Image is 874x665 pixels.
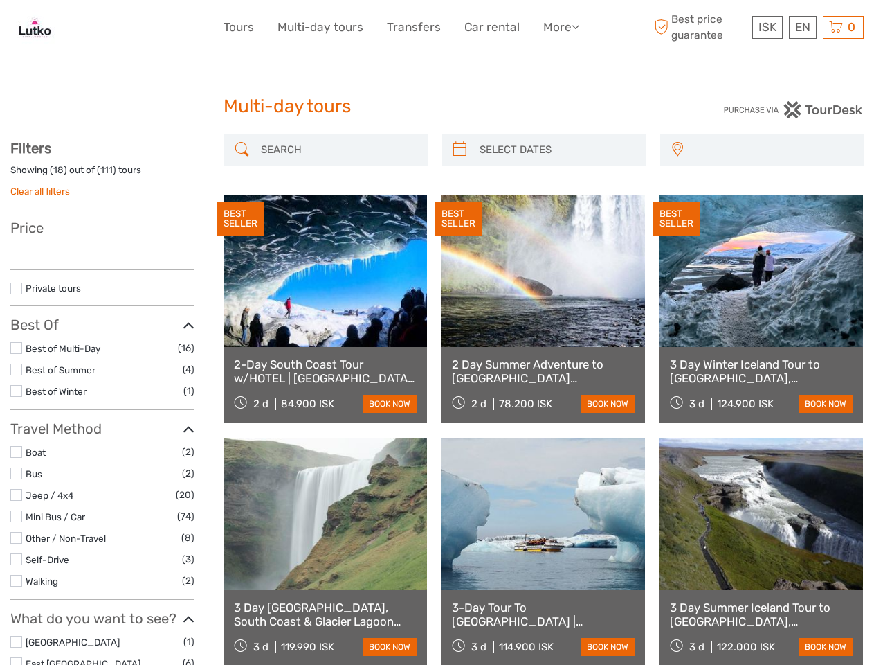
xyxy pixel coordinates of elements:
[758,20,776,34] span: ISK
[100,163,113,177] label: 111
[177,508,194,524] span: (74)
[10,10,60,44] img: 2342-33458947-5ba6-4553-93fb-530cd831475b_logo_small.jpg
[253,398,268,410] span: 2 d
[581,395,635,413] a: book now
[26,468,42,479] a: Bus
[670,601,853,629] a: 3 Day Summer Iceland Tour to [GEOGRAPHIC_DATA], [GEOGRAPHIC_DATA] with Glacier Lagoon & Glacier Hike
[26,490,73,501] a: Jeep / 4x4
[363,395,417,413] a: book now
[846,20,857,34] span: 0
[435,202,482,236] div: BEST SELLER
[799,638,853,656] a: book now
[176,487,194,503] span: (20)
[717,398,774,410] div: 124.900 ISK
[53,163,64,177] label: 18
[277,17,363,37] a: Multi-day tours
[183,383,194,399] span: (1)
[26,533,106,544] a: Other / Non-Travel
[653,202,700,236] div: BEST SELLER
[471,398,486,410] span: 2 d
[650,12,749,42] span: Best price guarantee
[10,420,194,437] h3: Travel Method
[224,17,254,37] a: Tours
[387,17,441,37] a: Transfers
[26,283,81,294] a: Private tours
[183,362,194,378] span: (4)
[471,641,486,653] span: 3 d
[217,202,264,236] div: BEST SELLER
[10,220,194,236] h3: Price
[26,511,85,522] a: Mini Bus / Car
[10,186,70,197] a: Clear all filters
[26,637,120,648] a: [GEOGRAPHIC_DATA]
[499,398,552,410] div: 78.200 ISK
[178,340,194,356] span: (16)
[717,641,775,653] div: 122.000 ISK
[26,554,69,565] a: Self-Drive
[26,447,46,458] a: Boat
[234,601,417,629] a: 3 Day [GEOGRAPHIC_DATA], South Coast & Glacier Lagoon Small-Group Tour
[281,398,334,410] div: 84.900 ISK
[10,317,194,333] h3: Best Of
[255,138,420,162] input: SEARCH
[182,444,194,460] span: (2)
[452,357,635,386] a: 2 Day Summer Adventure to [GEOGRAPHIC_DATA] [GEOGRAPHIC_DATA], Glacier Hiking, [GEOGRAPHIC_DATA],...
[26,364,95,375] a: Best of Summer
[581,638,635,656] a: book now
[181,530,194,546] span: (8)
[452,601,635,629] a: 3-Day Tour To [GEOGRAPHIC_DATA] | [GEOGRAPHIC_DATA], [GEOGRAPHIC_DATA], [GEOGRAPHIC_DATA] & Glaci...
[723,101,864,118] img: PurchaseViaTourDesk.png
[689,641,704,653] span: 3 d
[10,163,194,185] div: Showing ( ) out of ( ) tours
[234,357,417,386] a: 2-Day South Coast Tour w/HOTEL | [GEOGRAPHIC_DATA], [GEOGRAPHIC_DATA], [GEOGRAPHIC_DATA] & Waterf...
[182,551,194,567] span: (3)
[10,140,51,157] strong: Filters
[799,395,853,413] a: book now
[253,641,268,653] span: 3 d
[474,138,639,162] input: SELECT DATES
[10,610,194,627] h3: What do you want to see?
[670,357,853,386] a: 3 Day Winter Iceland Tour to [GEOGRAPHIC_DATA], [GEOGRAPHIC_DATA], [GEOGRAPHIC_DATA] and [GEOGRAP...
[183,634,194,650] span: (1)
[224,96,650,118] h1: Multi-day tours
[281,641,334,653] div: 119.990 ISK
[789,16,817,39] div: EN
[26,343,100,354] a: Best of Multi-Day
[543,17,579,37] a: More
[26,386,87,397] a: Best of Winter
[499,641,554,653] div: 114.900 ISK
[182,465,194,481] span: (2)
[464,17,520,37] a: Car rental
[689,398,704,410] span: 3 d
[363,638,417,656] a: book now
[182,573,194,589] span: (2)
[26,576,58,587] a: Walking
